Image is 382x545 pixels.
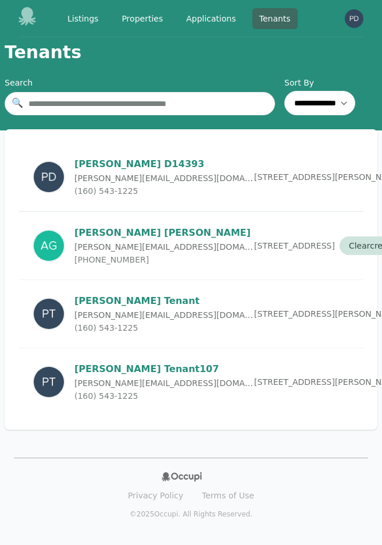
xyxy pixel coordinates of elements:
p: [PERSON_NAME][EMAIL_ADDRESS][DOMAIN_NAME] [74,241,254,253]
a: Tenants [252,8,298,29]
p: [PERSON_NAME] D14393 [74,157,254,171]
a: PAUL D14393[PERSON_NAME] D14393[PERSON_NAME][EMAIL_ADDRESS][DOMAIN_NAME](160) 543-1225[STREET_ADD... [19,143,363,211]
a: Aaron Gatewood[PERSON_NAME] [PERSON_NAME][PERSON_NAME][EMAIL_ADDRESS][DOMAIN_NAME][PHONE_NUMBER][... [19,212,363,279]
a: Paul Tenant107[PERSON_NAME] Tenant107[PERSON_NAME][EMAIL_ADDRESS][DOMAIN_NAME](160) 543-1225[STRE... [19,348,363,416]
p: [PERSON_NAME] [PERSON_NAME] [74,226,254,240]
p: (160) 543-1225 [74,185,254,197]
a: Privacy Policy [121,486,190,505]
p: (160) 543-1225 [74,322,254,334]
a: Listings [60,8,105,29]
p: [PERSON_NAME][EMAIL_ADDRESS][DOMAIN_NAME] [74,309,254,321]
p: [PHONE_NUMBER] [74,254,254,266]
img: PAUL D14393 [33,161,65,193]
p: (160) 543-1225 [74,390,254,402]
p: [PERSON_NAME] Tenant [74,294,254,308]
h1: Tenants [5,42,377,63]
a: Properties [115,8,170,29]
img: Paul Tenant107 [33,366,65,398]
img: Paul Tenant [33,298,65,330]
img: Aaron Gatewood [33,229,65,262]
span: [STREET_ADDRESS] [254,240,335,252]
p: © 2025 Occupi. All Rights Reserved. [130,509,252,519]
p: [PERSON_NAME] Tenant107 [74,362,254,376]
div: Search [5,77,275,89]
label: Sort By [284,77,377,89]
p: [PERSON_NAME][EMAIL_ADDRESS][DOMAIN_NAME] [74,172,254,184]
a: Applications [179,8,243,29]
a: Terms of Use [195,486,261,505]
p: [PERSON_NAME][EMAIL_ADDRESS][DOMAIN_NAME] [74,377,254,389]
a: Paul Tenant[PERSON_NAME] Tenant[PERSON_NAME][EMAIL_ADDRESS][DOMAIN_NAME](160) 543-1225[STREET_ADD... [19,280,363,348]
